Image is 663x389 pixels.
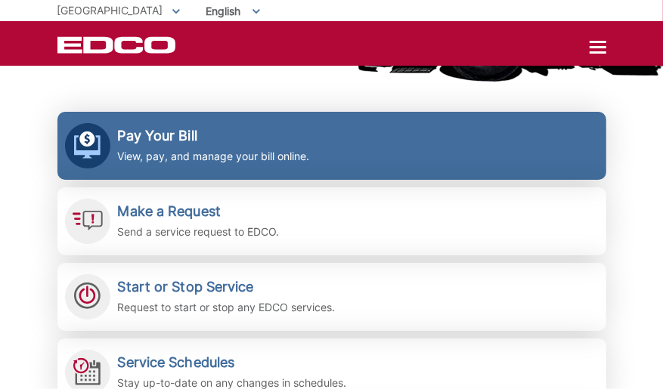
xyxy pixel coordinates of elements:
[118,203,280,220] h2: Make a Request
[118,148,310,165] p: View, pay, and manage your bill online.
[57,36,178,54] a: EDCD logo. Return to the homepage.
[57,4,163,17] span: [GEOGRAPHIC_DATA]
[118,224,280,240] p: Send a service request to EDCO.
[118,299,336,316] p: Request to start or stop any EDCO services.
[57,112,606,180] a: Pay Your Bill View, pay, and manage your bill online.
[118,128,310,144] h2: Pay Your Bill
[118,279,336,295] h2: Start or Stop Service
[118,354,347,371] h2: Service Schedules
[57,187,606,255] a: Make a Request Send a service request to EDCO.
